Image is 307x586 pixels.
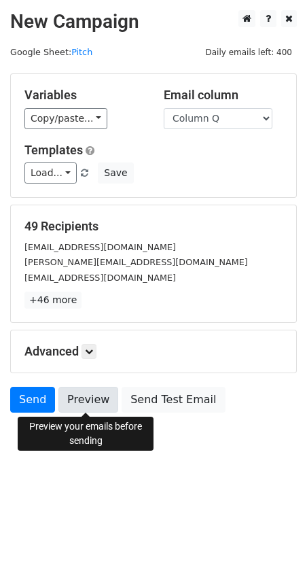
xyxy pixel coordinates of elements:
[24,242,176,252] small: [EMAIL_ADDRESS][DOMAIN_NAME]
[164,88,283,103] h5: Email column
[24,88,143,103] h5: Variables
[24,219,283,234] h5: 49 Recipients
[10,10,297,33] h2: New Campaign
[24,257,248,267] small: [PERSON_NAME][EMAIL_ADDRESS][DOMAIN_NAME]
[10,47,92,57] small: Google Sheet:
[24,273,176,283] small: [EMAIL_ADDRESS][DOMAIN_NAME]
[200,45,297,60] span: Daily emails left: 400
[200,47,297,57] a: Daily emails left: 400
[24,344,283,359] h5: Advanced
[10,387,55,413] a: Send
[24,143,83,157] a: Templates
[24,292,82,309] a: +46 more
[24,162,77,184] a: Load...
[239,521,307,586] div: 聊天小组件
[71,47,92,57] a: Pitch
[58,387,118,413] a: Preview
[122,387,225,413] a: Send Test Email
[239,521,307,586] iframe: Chat Widget
[18,417,153,451] div: Preview your emails before sending
[98,162,133,184] button: Save
[24,108,107,129] a: Copy/paste...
